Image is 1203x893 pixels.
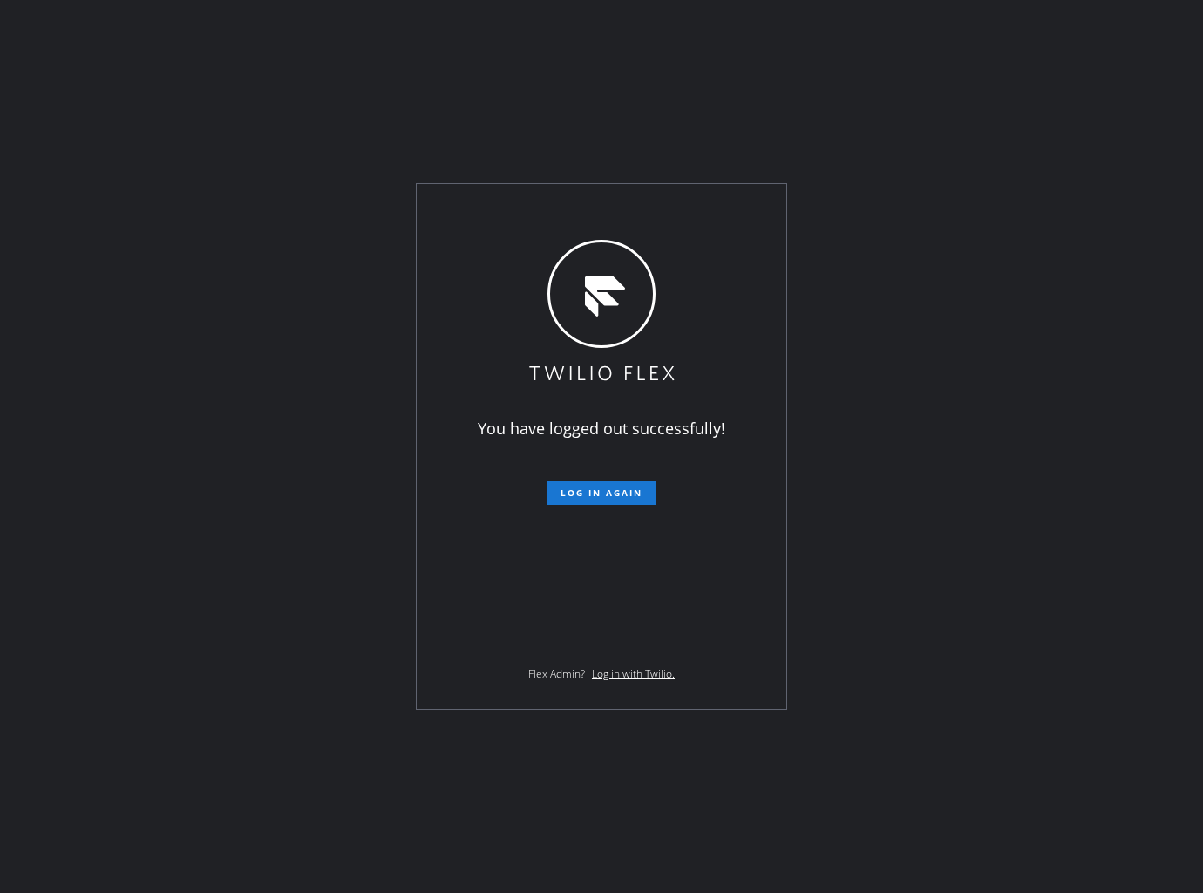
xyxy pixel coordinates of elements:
[561,487,642,499] span: Log in again
[528,666,585,681] span: Flex Admin?
[547,481,656,505] button: Log in again
[478,418,725,439] span: You have logged out successfully!
[592,666,675,681] a: Log in with Twilio.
